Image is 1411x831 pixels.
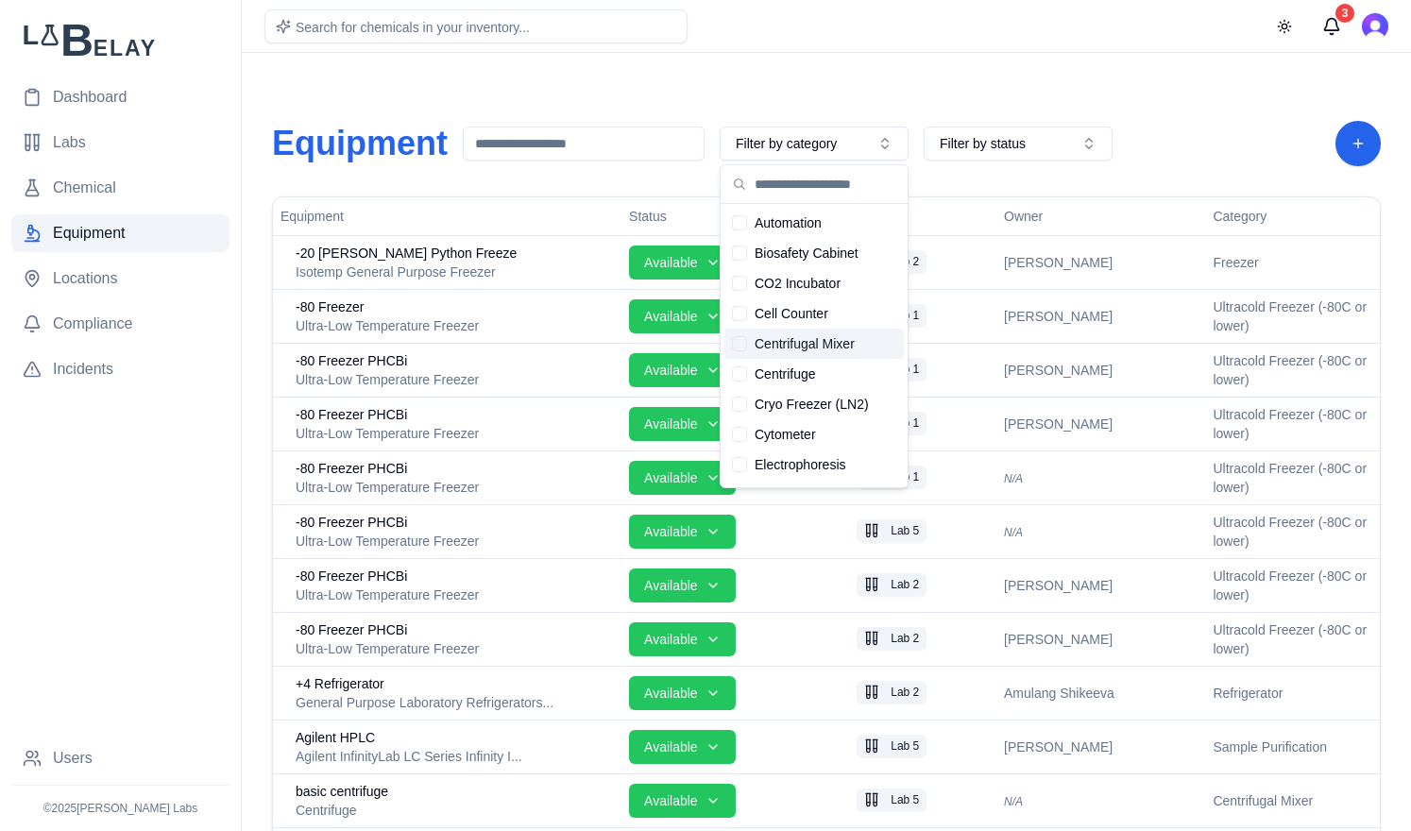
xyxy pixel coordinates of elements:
[11,260,229,297] a: Locations
[1205,343,1380,397] td: Ultracold Freezer (-80C or lower)
[1362,13,1388,40] button: Open user button
[11,801,229,816] p: © 2025 [PERSON_NAME] Labs
[857,735,926,757] button: Lab 5
[621,197,788,235] th: Status
[1335,121,1381,166] button: Add Equipment
[1205,504,1380,558] td: Ultracold Freezer (-80C or lower)
[996,720,1205,773] td: [PERSON_NAME]
[629,246,736,280] button: Available
[11,23,229,56] img: Lab Belay Logo
[296,316,614,335] div: Ultra-Low Temperature Freezer
[11,305,229,343] a: Compliance
[629,568,736,602] button: Available
[755,425,816,444] span: Cytometer
[296,20,530,35] span: Search for chemicals in your inventory...
[296,532,614,551] div: Ultra-Low Temperature Freezer
[296,297,364,316] span: -80 Freezer
[996,197,1205,235] th: Owner
[296,782,388,801] span: basic centrifuge
[53,86,127,109] span: Dashboard
[629,730,736,764] button: Available
[755,244,858,263] span: Biosafety Cabinet
[755,455,846,474] span: Electrophoresis
[1205,235,1380,289] td: Freezer
[857,573,926,596] button: Lab 2
[1004,472,1023,485] span: N/A
[296,244,517,263] span: -20 [PERSON_NAME] Python Freeze
[1362,13,1388,40] img: Ross Martin-Wells
[296,728,375,747] span: Agilent HPLC
[53,177,116,199] span: Chemical
[53,267,118,290] span: Locations
[11,169,229,207] a: Chemical
[296,639,614,658] div: Ultra-Low Temperature Freezer
[721,204,908,487] div: Suggestions
[857,627,926,650] button: Lab 2
[296,370,614,389] div: Ultra-Low Temperature Freezer
[296,620,407,639] span: -80 Freezer PHCBi
[1205,450,1380,504] td: Ultracold Freezer (-80C or lower)
[11,350,229,388] a: Incidents
[1205,773,1380,827] td: Centrifugal Mixer
[296,567,407,585] span: -80 Freezer PHCBi
[629,515,736,549] button: Available
[629,407,736,441] button: Available
[11,78,229,116] a: Dashboard
[996,666,1205,720] td: Amulang Shikeeva
[1205,558,1380,612] td: Ultracold Freezer (-80C or lower)
[296,405,407,424] span: -80 Freezer PHCBi
[296,424,614,443] div: Ultra-Low Temperature Freezer
[296,693,614,712] div: General Purpose Laboratory Refrigerators and Freezers
[53,222,126,245] span: Equipment
[296,263,614,281] div: Isotemp General Purpose Freezer
[1004,795,1023,808] span: N/A
[996,397,1205,450] td: [PERSON_NAME]
[1205,397,1380,450] td: Ultracold Freezer (-80C or lower)
[1205,720,1380,773] td: Sample Purification
[296,478,614,497] div: Ultra-Low Temperature Freezer
[1267,9,1301,43] button: Toggle theme
[1205,197,1380,235] th: Category
[996,289,1205,343] td: [PERSON_NAME]
[755,395,869,414] span: Cryo Freezer (LN2)
[996,235,1205,289] td: [PERSON_NAME]
[296,585,614,604] div: Ultra-Low Temperature Freezer
[629,299,736,333] button: Available
[1335,4,1354,23] div: 3
[755,213,822,232] span: Automation
[1004,526,1023,539] span: N/A
[296,513,407,532] span: -80 Freezer PHCBi
[755,365,816,383] span: Centrifuge
[996,558,1205,612] td: [PERSON_NAME]
[629,676,736,710] button: Available
[1205,289,1380,343] td: Ultracold Freezer (-80C or lower)
[755,304,828,323] span: Cell Counter
[296,459,407,478] span: -80 Freezer PHCBi
[755,334,855,353] span: Centrifugal Mixer
[1205,612,1380,666] td: Ultracold Freezer (-80C or lower)
[629,784,736,818] button: Available
[11,124,229,161] a: Labs
[296,351,407,370] span: -80 Freezer PHCBi
[755,274,841,293] span: CO2 Incubator
[53,131,86,154] span: Labs
[1313,8,1351,45] button: Messages (3 unread)
[857,519,926,542] button: Lab 5
[720,127,909,161] button: Filter by category
[755,485,800,504] span: Freezer
[857,681,926,704] button: Lab 2
[996,612,1205,666] td: [PERSON_NAME]
[11,739,229,777] a: Users
[273,197,621,235] th: Equipment
[53,747,93,770] span: Users
[857,789,926,811] button: Lab 5
[996,343,1205,397] td: [PERSON_NAME]
[629,353,736,387] button: Available
[296,747,614,766] div: Agilent InfinityLab LC Series Infinity II Analytical & Bio-inert Fraction Collector
[629,461,736,495] button: Available
[1205,666,1380,720] td: Refrigerator
[296,801,614,820] div: Centrifuge
[53,313,132,335] span: Compliance
[924,127,1113,161] button: Filter by status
